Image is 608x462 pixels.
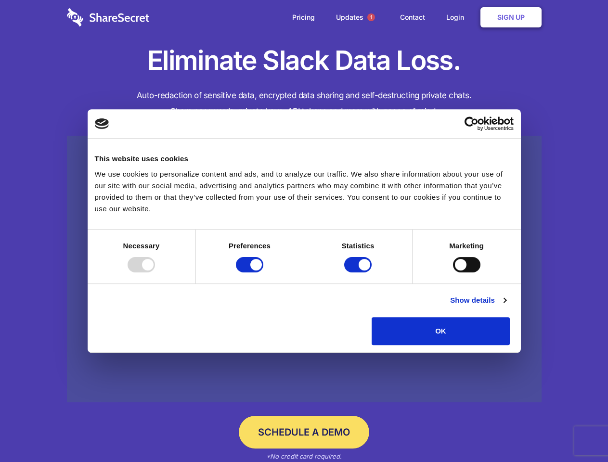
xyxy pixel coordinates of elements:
strong: Marketing [449,242,484,250]
a: Usercentrics Cookiebot - opens in a new window [429,116,514,131]
h4: Auto-redaction of sensitive data, encrypted data sharing and self-destructing private chats. Shar... [67,88,542,119]
img: logo-wordmark-white-trans-d4663122ce5f474addd5e946df7df03e33cb6a1c49d2221995e7729f52c070b2.svg [67,8,149,26]
a: Pricing [283,2,324,32]
img: logo [95,118,109,129]
strong: Preferences [229,242,271,250]
strong: Statistics [342,242,375,250]
h1: Eliminate Slack Data Loss. [67,43,542,78]
a: Schedule a Demo [239,416,369,449]
span: 1 [367,13,375,21]
a: Login [437,2,479,32]
a: Sign Up [480,7,542,27]
div: This website uses cookies [95,153,514,165]
div: We use cookies to personalize content and ads, and to analyze our traffic. We also share informat... [95,168,514,215]
a: Wistia video thumbnail [67,136,542,403]
em: *No credit card required. [266,452,342,460]
button: OK [372,317,510,345]
strong: Necessary [123,242,160,250]
a: Show details [450,295,506,306]
a: Contact [390,2,435,32]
